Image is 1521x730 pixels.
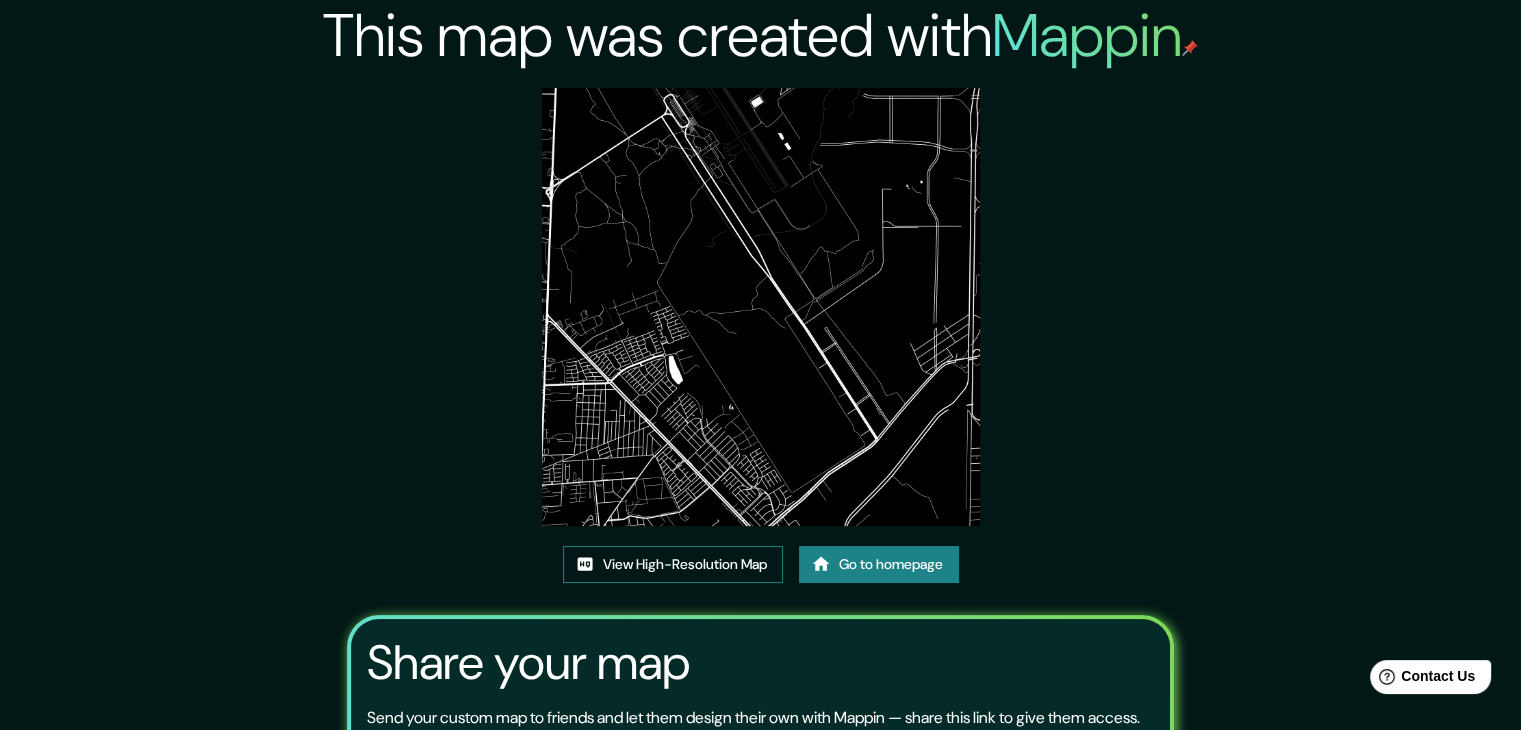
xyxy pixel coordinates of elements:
[367,706,1140,730] p: Send your custom map to friends and let them design their own with Mappin — share this link to gi...
[542,88,980,526] img: created-map
[1343,652,1499,708] iframe: Help widget launcher
[563,546,783,583] a: View High-Resolution Map
[799,546,959,583] a: Go to homepage
[1182,40,1198,56] img: mappin-pin
[367,635,690,691] h3: Share your map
